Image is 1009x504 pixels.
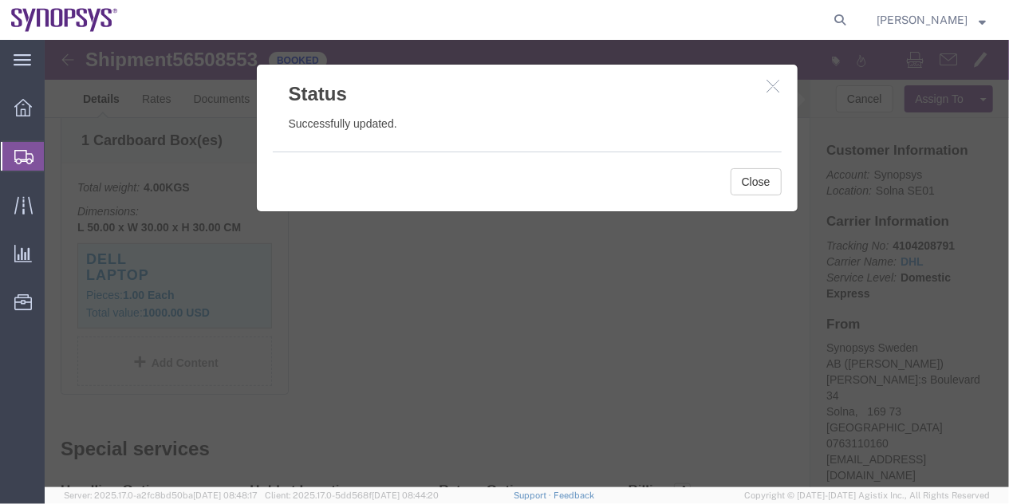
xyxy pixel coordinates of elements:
span: Copyright © [DATE]-[DATE] Agistix Inc., All Rights Reserved [744,489,990,502]
iframe: FS Legacy Container [45,40,1009,487]
span: Server: 2025.17.0-a2fc8bd50ba [64,490,258,500]
span: Rachelle Varela [877,11,968,29]
button: [PERSON_NAME] [876,10,987,30]
a: Feedback [554,490,594,500]
img: logo [11,8,118,32]
span: [DATE] 08:44:20 [372,490,439,500]
a: Support [514,490,554,500]
span: Client: 2025.17.0-5dd568f [265,490,439,500]
span: [DATE] 08:48:17 [193,490,258,500]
